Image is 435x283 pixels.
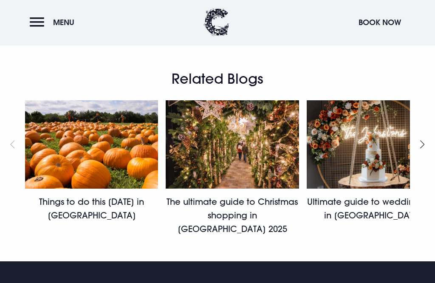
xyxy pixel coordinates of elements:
button: Book Now [354,13,405,31]
h2: Related Blogs [10,71,425,87]
span: Menu [53,17,74,27]
button: Menu [30,13,79,31]
a: The ultimate guide to Christmas shopping in [GEOGRAPHIC_DATA] 2025 [167,196,298,234]
button: Next slide [414,138,427,151]
img: Clandeboye Lodge [204,8,229,36]
a: Things to do this [DATE] in [GEOGRAPHIC_DATA] [39,196,144,221]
